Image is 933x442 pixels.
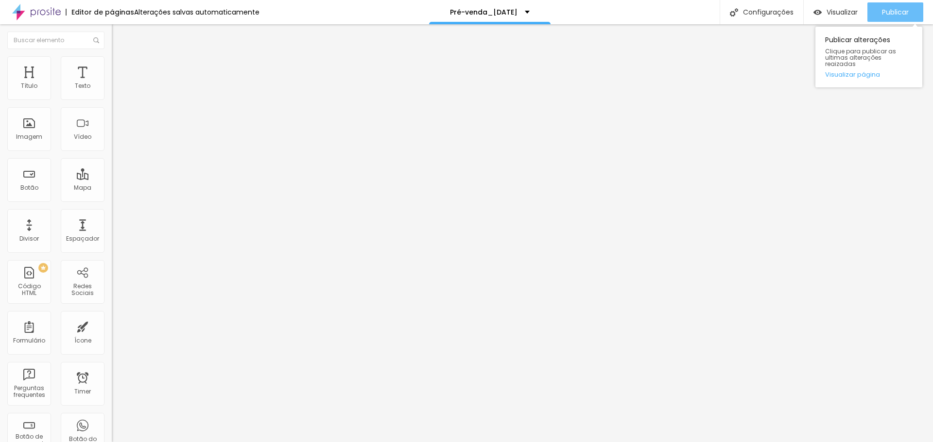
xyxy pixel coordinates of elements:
div: Ícone [74,337,91,344]
div: Alterações salvas automaticamente [134,9,259,16]
img: view-1.svg [813,8,822,16]
div: Imagem [16,133,42,140]
div: Formulário [13,337,45,344]
div: Título [21,82,37,89]
div: Publicar alterações [815,27,922,87]
input: Buscar elemento [7,32,104,49]
span: Clique para publicar as ultimas alterações reaizadas [825,48,913,67]
button: Publicar [867,2,923,22]
div: Código HTML [10,283,48,297]
div: Perguntas frequentes [10,385,48,399]
div: Espaçador [66,235,99,242]
p: Pré-venda_[DATE] [450,9,518,16]
div: Mapa [74,184,91,191]
span: Visualizar [827,8,858,16]
div: Redes Sociais [63,283,102,297]
div: Divisor [19,235,39,242]
div: Texto [75,82,90,89]
span: Publicar [882,8,909,16]
button: Visualizar [804,2,867,22]
img: Icone [730,8,738,16]
div: Botão [20,184,38,191]
div: Timer [74,388,91,395]
iframe: Editor [112,24,933,442]
img: Icone [93,37,99,43]
div: Vídeo [74,133,91,140]
div: Editor de páginas [66,9,134,16]
a: Visualizar página [825,71,913,78]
